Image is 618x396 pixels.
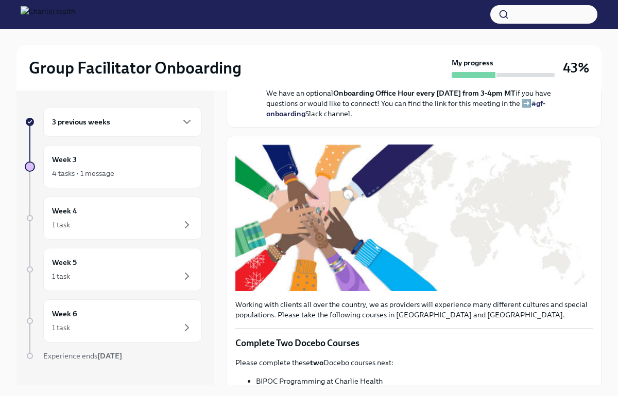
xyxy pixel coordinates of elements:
[452,58,493,68] strong: My progress
[52,154,77,165] h6: Week 3
[29,58,242,78] h2: Group Facilitator Onboarding
[563,59,589,77] h3: 43%
[52,271,70,281] div: 1 task
[25,248,202,291] a: Week 51 task
[256,376,593,386] li: BIPOC Programming at Charlie Health
[310,358,323,367] strong: two
[52,308,77,319] h6: Week 6
[52,322,70,333] div: 1 task
[266,78,576,119] p: We have an optional if you have questions or would like to connect! You can find the link for thi...
[333,88,516,98] strong: Onboarding Office Hour every [DATE] from 3-4pm MT
[25,145,202,188] a: Week 34 tasks • 1 message
[97,351,122,361] strong: [DATE]
[52,116,110,128] h6: 3 previous weeks
[52,257,77,268] h6: Week 5
[235,337,593,349] p: Complete Two Docebo Courses
[235,299,593,320] p: Working with clients all over the country, we as providers will experience many different culture...
[235,357,593,368] p: Please complete these Docebo courses next:
[235,145,593,291] button: Zoom image
[43,107,202,137] div: 3 previous weeks
[25,196,202,240] a: Week 41 task
[25,299,202,343] a: Week 61 task
[52,205,77,217] h6: Week 4
[21,6,75,23] img: CharlieHealth
[52,168,114,178] div: 4 tasks • 1 message
[43,351,122,361] span: Experience ends
[52,220,70,230] div: 1 task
